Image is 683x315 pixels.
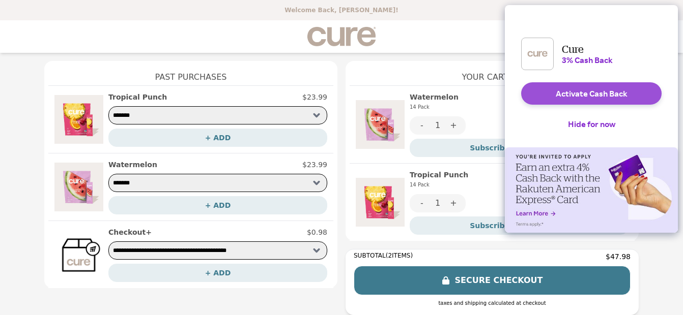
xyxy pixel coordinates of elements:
button: Subscribe and Save 15% [410,216,629,235]
p: $0.98 [307,227,327,237]
img: Checkout+ [54,227,103,282]
div: 1 [434,194,441,212]
button: - [410,116,434,135]
h2: Watermelon [410,92,459,112]
select: Select a product variant [108,174,327,192]
img: Tropical Punch [356,170,405,235]
button: + ADD [108,129,327,147]
h2: Checkout+ [108,227,152,237]
button: Subscribe and Save 15% [410,139,629,157]
span: $47.98 [606,251,631,262]
span: SUBTOTAL [354,252,386,259]
span: YOUR CART [462,71,508,83]
h2: Tropical Punch [108,92,167,102]
div: 1 [434,116,441,135]
select: Select a product variant [108,106,327,124]
button: + ADD [108,264,327,282]
h1: Past Purchases [48,61,333,85]
img: Tropical Punch [54,92,103,147]
h2: Watermelon [108,160,157,170]
span: ( 2 ITEMS) [386,252,413,259]
button: + ADD [108,196,327,214]
button: + [441,116,466,135]
button: SECURE CHECKOUT [354,266,631,295]
div: 14 Pack [410,102,459,112]
div: taxes and shipping calculated at checkout [354,299,631,307]
p: $23.99 [302,160,327,170]
img: Brand Logo [307,26,376,47]
img: Watermelon [356,92,405,157]
button: + [441,194,466,212]
img: Watermelon [54,160,103,214]
div: 14 Pack [410,180,468,190]
select: Select a product variant [108,241,327,260]
p: $23.99 [302,92,327,102]
button: - [410,194,434,212]
h2: Tropical Punch [410,170,468,190]
p: Welcome Back, [PERSON_NAME]! [6,6,677,14]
